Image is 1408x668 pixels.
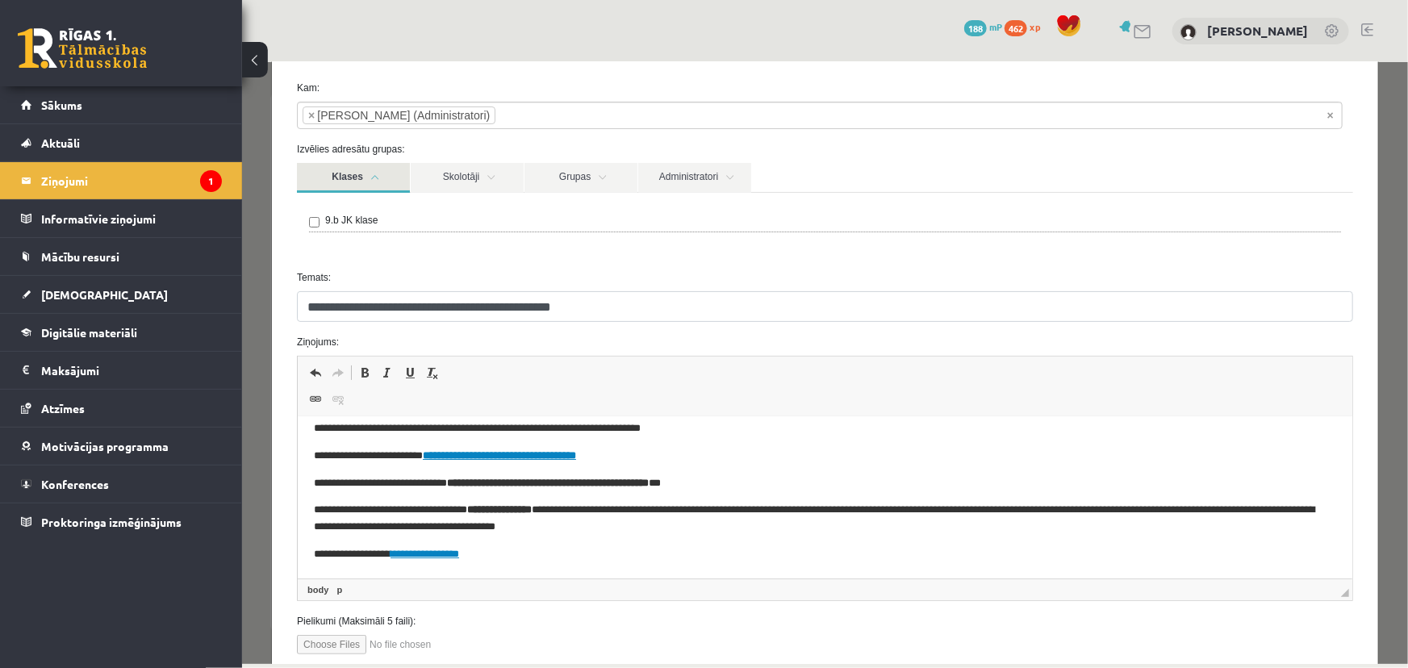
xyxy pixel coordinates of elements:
a: Maksājumi [21,352,222,389]
a: Klases [55,101,168,131]
a: Treknraksts (vadīšanas taustiņš+B) [111,300,134,321]
label: Izvēlies adresātu grupas: [43,80,1123,94]
a: Grupas [282,101,395,131]
a: Administratori [396,101,509,131]
li: Ivo Čapiņš (Administratori) [61,44,253,62]
a: Motivācijas programma [21,428,222,465]
span: Proktoringa izmēģinājums [41,515,182,529]
a: Atcelt (vadīšanas taustiņš+Z) [62,300,85,321]
legend: Ziņojumi [41,162,222,199]
a: Konferences [21,466,222,503]
a: 462 xp [1005,20,1048,33]
a: Aktuāli [21,124,222,161]
span: × [66,45,73,61]
a: Informatīvie ziņojumi [21,200,222,237]
span: Atzīmes [41,401,85,415]
a: Skolotāji [169,101,282,131]
a: Ziņojumi1 [21,162,222,199]
a: Mācību resursi [21,238,222,275]
a: body elements [62,520,90,535]
span: Noņemt visus vienumus [1085,45,1092,61]
legend: Maksājumi [41,352,222,389]
label: Pielikumi (Maksimāli 5 faili): [43,552,1123,566]
a: Rīgas 1. Tālmācības vidusskola [18,28,147,69]
label: 9.b JK klase [83,151,136,165]
i: 1 [200,170,222,192]
a: [DEMOGRAPHIC_DATA] [21,276,222,313]
a: p elements [91,520,103,535]
span: Konferences [41,477,109,491]
label: Kam: [43,19,1123,33]
a: Pasvītrojums (vadīšanas taustiņš+U) [157,300,179,321]
label: Ziņojums: [43,273,1123,287]
a: Saite (vadīšanas taustiņš+K) [62,327,85,348]
span: 462 [1005,20,1027,36]
a: Digitālie materiāli [21,314,222,351]
a: Proktoringa izmēģinājums [21,503,222,541]
a: Atkārtot (vadīšanas taustiņš+Y) [85,300,107,321]
a: Sākums [21,86,222,123]
a: Atsaistīt [85,327,107,348]
legend: Informatīvie ziņojumi [41,200,222,237]
span: xp [1030,20,1040,33]
span: Aktuāli [41,136,80,150]
iframe: Bagātinātā teksta redaktors, wiswyg-editor-47024872190780-1757811909-989 [56,355,1110,516]
img: Aigars Laķis [1180,24,1197,40]
label: Temats: [43,208,1123,223]
span: mP [989,20,1002,33]
span: Mērogot [1099,527,1107,535]
span: 188 [964,20,987,36]
span: Mācību resursi [41,249,119,264]
span: [DEMOGRAPHIC_DATA] [41,287,168,302]
span: Sākums [41,98,82,112]
a: 188 mP [964,20,1002,33]
a: Atzīmes [21,390,222,427]
a: Noņemt stilus [179,300,202,321]
span: Digitālie materiāli [41,325,137,340]
a: Slīpraksts (vadīšanas taustiņš+I) [134,300,157,321]
span: Motivācijas programma [41,439,169,453]
a: [PERSON_NAME] [1207,23,1308,39]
